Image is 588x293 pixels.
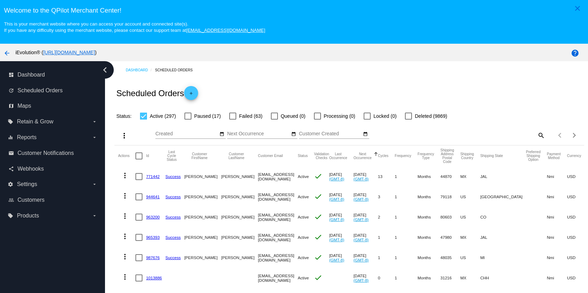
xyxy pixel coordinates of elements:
[8,148,97,159] a: email Customer Notifications
[378,268,395,288] mat-cell: 0
[43,50,95,55] a: [URL][DOMAIN_NAME]
[150,112,176,120] span: Active (297)
[8,119,13,124] i: local_offer
[8,194,97,206] a: people_outline Customers
[121,252,129,261] mat-icon: more_vert
[353,187,378,207] mat-cell: [DATE]
[8,100,97,112] a: map Maps
[8,181,13,187] i: settings
[8,103,14,109] i: map
[571,49,579,57] mat-icon: help
[418,248,440,268] mat-cell: Months
[8,72,14,78] i: dashboard
[440,187,460,207] mat-cell: 79118
[378,166,395,187] mat-cell: 13
[146,276,162,280] a: 1013886
[92,119,97,124] i: arrow_drop_down
[298,276,309,280] span: Active
[121,192,129,200] mat-icon: more_vert
[415,112,447,120] span: Deleted (9869)
[17,119,53,125] span: Retain & Grow
[258,227,298,248] mat-cell: [EMAIL_ADDRESS][DOMAIN_NAME]
[221,166,258,187] mat-cell: [PERSON_NAME]
[329,237,344,242] a: (GMT-8)
[184,187,221,207] mat-cell: [PERSON_NAME]
[418,187,440,207] mat-cell: Months
[118,145,135,166] mat-header-cell: Actions
[92,181,97,187] i: arrow_drop_down
[146,255,160,260] a: 987676
[221,207,258,227] mat-cell: [PERSON_NAME]
[121,212,129,220] mat-icon: more_vert
[146,174,160,179] a: 771442
[314,213,322,221] mat-icon: check
[373,112,397,120] span: Locked (0)
[8,166,14,172] i: share
[460,248,480,268] mat-cell: US
[378,248,395,268] mat-cell: 1
[480,268,526,288] mat-cell: CHH
[324,112,355,120] span: Processing (0)
[418,268,440,288] mat-cell: Months
[440,166,460,187] mat-cell: 44870
[121,273,129,281] mat-icon: more_vert
[17,181,37,187] span: Settings
[353,217,369,222] a: (GMT-8)
[166,150,178,162] button: Change sorting for LastProcessingCycleId
[329,217,344,222] a: (GMT-8)
[146,215,160,219] a: 963200
[184,227,221,248] mat-cell: [PERSON_NAME]
[418,227,440,248] mat-cell: Months
[440,268,460,288] mat-cell: 31216
[353,166,378,187] mat-cell: [DATE]
[17,103,31,109] span: Maps
[314,192,322,201] mat-icon: check
[480,166,526,187] mat-cell: JAL
[480,227,526,248] mat-cell: JAL
[314,172,322,180] mat-icon: check
[480,207,526,227] mat-cell: CO
[186,28,265,33] a: [EMAIL_ADDRESS][DOMAIN_NAME]
[8,135,13,140] i: equalizer
[258,166,298,187] mat-cell: [EMAIL_ADDRESS][DOMAIN_NAME]
[166,215,181,219] a: Success
[537,130,545,141] mat-icon: search
[314,253,322,262] mat-icon: check
[239,112,262,120] span: Failed (63)
[573,4,582,13] mat-icon: close
[329,207,353,227] mat-cell: [DATE]
[353,278,369,283] a: (GMT-8)
[440,148,454,164] button: Change sorting for ShippingPostcode
[92,135,97,140] i: arrow_drop_down
[187,91,195,99] mat-icon: add
[440,248,460,268] mat-cell: 48035
[17,72,45,78] span: Dashboard
[121,232,129,241] mat-icon: more_vert
[126,65,155,76] a: Dashboard
[395,154,411,158] button: Change sorting for Frequency
[440,227,460,248] mat-cell: 47980
[4,21,265,33] small: This is your merchant website where you can access your account and connected site(s). If you hav...
[547,152,561,160] button: Change sorting for PaymentMethod.Type
[460,187,480,207] mat-cell: US
[291,131,296,137] mat-icon: date_range
[418,166,440,187] mat-cell: Months
[15,50,97,55] span: iEvolution® ( )
[17,150,74,156] span: Customer Notifications
[567,207,588,227] mat-cell: USD
[378,154,388,158] button: Change sorting for Cycles
[480,248,526,268] mat-cell: MI
[353,152,372,160] button: Change sorting for NextOccurrenceUtc
[298,255,309,260] span: Active
[298,215,309,219] span: Active
[395,248,418,268] mat-cell: 1
[314,233,322,241] mat-icon: check
[8,85,97,96] a: update Scheduled Orders
[363,131,368,137] mat-icon: date_range
[17,87,63,94] span: Scheduled Orders
[353,177,369,181] a: (GMT-8)
[329,258,344,262] a: (GMT-8)
[155,65,199,76] a: Scheduled Orders
[258,248,298,268] mat-cell: [EMAIL_ADDRESS][DOMAIN_NAME]
[17,213,39,219] span: Products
